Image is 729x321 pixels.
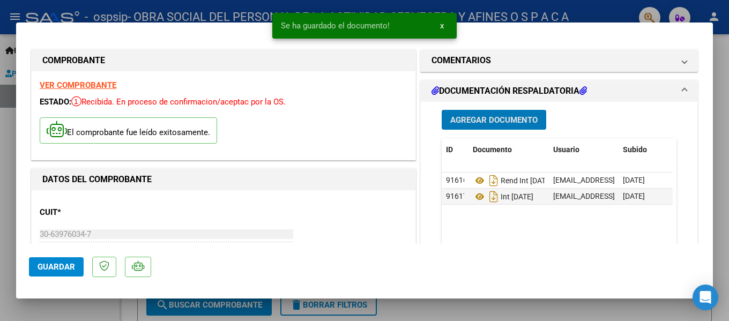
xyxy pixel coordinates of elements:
[421,80,697,102] mat-expansion-panel-header: DOCUMENTACIÓN RESPALDATORIA
[40,206,150,219] p: CUIT
[672,138,726,161] datatable-header-cell: Acción
[440,21,444,31] span: x
[553,145,579,154] span: Usuario
[432,85,587,98] h1: DOCUMENTACIÓN RESPALDATORIA
[442,110,546,130] button: Agregar Documento
[487,188,501,205] i: Descargar documento
[38,262,75,272] span: Guardar
[71,97,286,107] span: Recibida. En proceso de confirmacion/aceptac por la OS.
[468,138,549,161] datatable-header-cell: Documento
[450,115,538,125] span: Agregar Documento
[281,20,390,31] span: Se ha guardado el documento!
[432,16,452,35] button: x
[619,138,672,161] datatable-header-cell: Subido
[446,192,467,200] span: 91617
[623,192,645,200] span: [DATE]
[549,138,619,161] datatable-header-cell: Usuario
[693,285,718,310] div: Open Intercom Messenger
[487,172,501,189] i: Descargar documento
[40,80,116,90] a: VER COMPROBANTE
[623,176,645,184] span: [DATE]
[446,176,467,184] span: 91616
[432,54,491,67] h1: COMENTARIOS
[42,55,105,65] strong: COMPROBANTE
[421,50,697,71] mat-expansion-panel-header: COMENTARIOS
[473,192,533,201] span: Int [DATE]
[446,145,453,154] span: ID
[442,138,468,161] datatable-header-cell: ID
[623,145,647,154] span: Subido
[29,257,84,277] button: Guardar
[473,145,512,154] span: Documento
[40,117,217,144] p: El comprobante fue leído exitosamente.
[42,174,152,184] strong: DATOS DEL COMPROBANTE
[473,176,552,185] span: Rend Int [DATE]
[40,97,71,107] span: ESTADO:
